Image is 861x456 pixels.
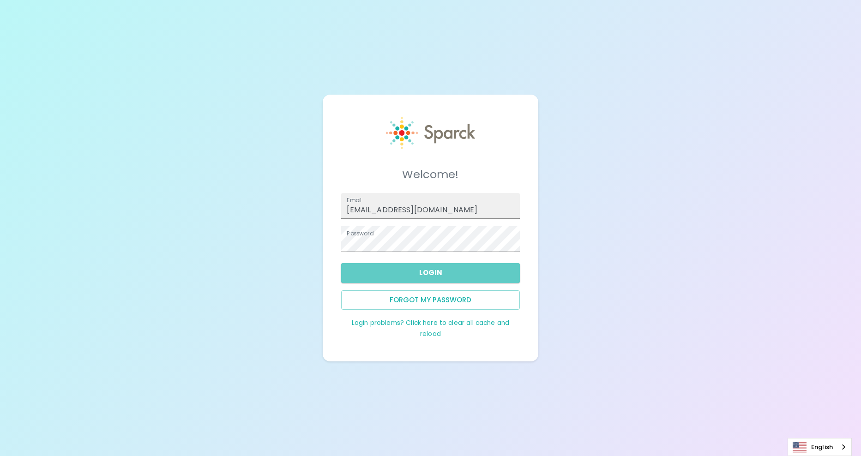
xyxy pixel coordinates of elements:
[341,290,519,310] button: Forgot my password
[788,438,852,456] div: Language
[347,196,361,204] label: Email
[352,318,509,338] a: Login problems? Click here to clear all cache and reload
[347,229,373,237] label: Password
[788,438,852,456] aside: Language selected: English
[386,117,475,149] img: Sparck logo
[788,438,851,456] a: English
[341,167,519,182] h5: Welcome!
[341,263,519,282] button: Login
